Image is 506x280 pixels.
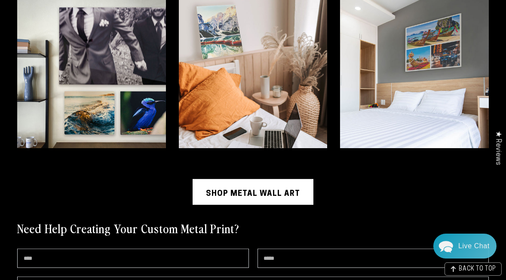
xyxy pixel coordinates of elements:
span: BACK TO TOP [459,266,496,272]
div: Contact Us Directly [458,234,490,259]
div: Chat widget toggle [433,234,497,259]
a: Shop Metal Wall Art [193,179,313,205]
div: Click to open Judge.me floating reviews tab [490,124,506,172]
h2: Need Help Creating Your Custom Metal Print? [17,220,239,236]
